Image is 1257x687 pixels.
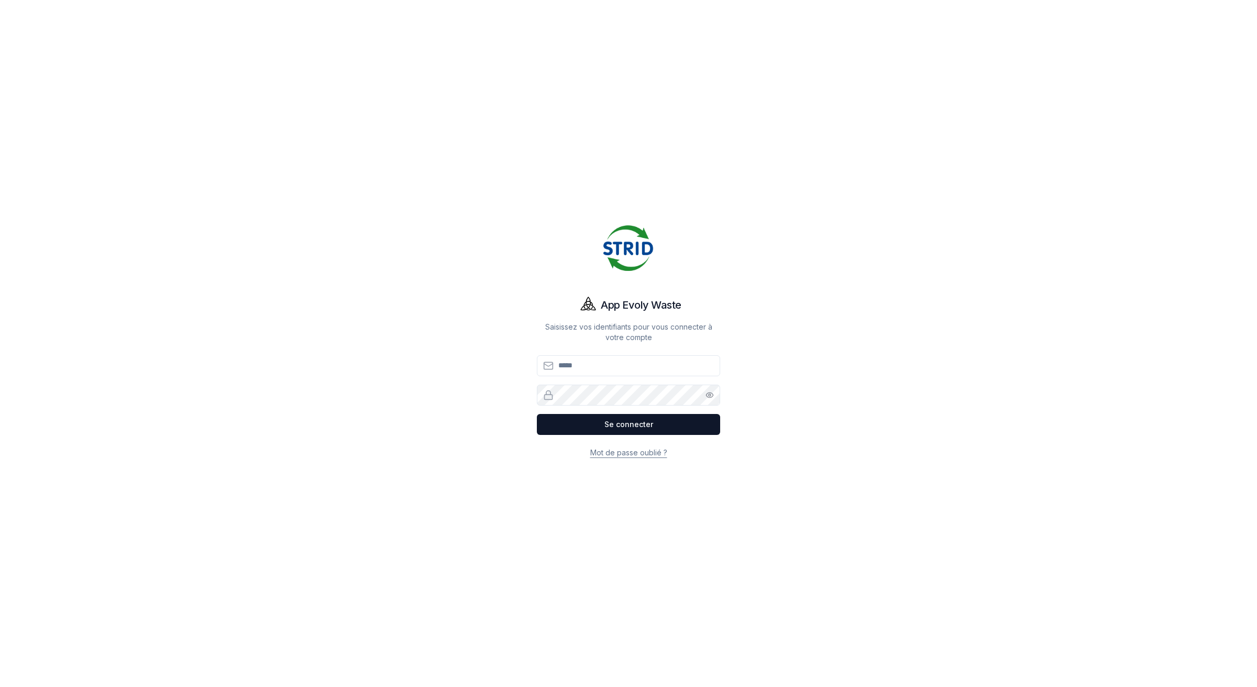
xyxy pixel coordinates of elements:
[537,322,720,343] p: Saisissez vos identifiants pour vous connecter à votre compte
[537,414,720,435] button: Se connecter
[576,292,601,318] img: Evoly Logo
[601,298,681,312] h1: App Evoly Waste
[590,448,667,457] a: Mot de passe oublié ?
[603,223,654,274] img: Strid Logo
